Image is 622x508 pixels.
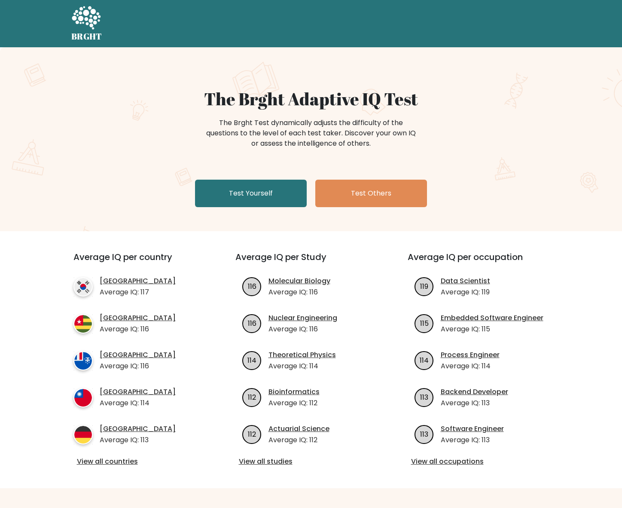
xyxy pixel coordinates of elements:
p: Average IQ: 116 [268,324,337,334]
h1: The Brght Adaptive IQ Test [101,89,521,109]
text: 114 [420,355,429,365]
a: Theoretical Physics [268,350,336,360]
a: View all studies [239,456,384,467]
h3: Average IQ per Study [235,252,387,272]
a: BRGHT [71,3,102,44]
a: Molecular Biology [268,276,330,286]
p: Average IQ: 119 [441,287,490,297]
a: Bioinformatics [268,387,320,397]
img: country [73,388,93,407]
a: [GEOGRAPHIC_DATA] [100,387,176,397]
text: 112 [248,429,256,439]
img: country [73,314,93,334]
a: View all countries [77,456,201,467]
text: 119 [420,281,428,291]
a: Software Engineer [441,424,504,434]
h3: Average IQ per occupation [408,252,559,272]
a: [GEOGRAPHIC_DATA] [100,313,176,323]
p: Average IQ: 112 [268,435,329,445]
a: Test Others [315,180,427,207]
text: 113 [420,429,428,439]
a: [GEOGRAPHIC_DATA] [100,424,176,434]
text: 116 [247,318,256,328]
a: [GEOGRAPHIC_DATA] [100,350,176,360]
a: [GEOGRAPHIC_DATA] [100,276,176,286]
img: country [73,425,93,444]
h3: Average IQ per country [73,252,204,272]
img: country [73,277,93,297]
p: Average IQ: 116 [100,324,176,334]
p: Average IQ: 115 [441,324,543,334]
a: Test Yourself [195,180,307,207]
a: View all occupations [411,456,556,467]
p: Average IQ: 117 [100,287,176,297]
h5: BRGHT [71,31,102,42]
a: Actuarial Science [268,424,329,434]
text: 115 [420,318,428,328]
p: Average IQ: 113 [441,435,504,445]
p: Average IQ: 113 [441,398,508,408]
img: country [73,351,93,370]
a: Nuclear Engineering [268,313,337,323]
p: Average IQ: 114 [441,361,500,371]
a: Process Engineer [441,350,500,360]
p: Average IQ: 114 [100,398,176,408]
div: The Brght Test dynamically adjusts the difficulty of the questions to the level of each test take... [204,118,418,149]
p: Average IQ: 112 [268,398,320,408]
p: Average IQ: 114 [268,361,336,371]
text: 113 [420,392,428,402]
p: Average IQ: 113 [100,435,176,445]
text: 112 [248,392,256,402]
p: Average IQ: 116 [100,361,176,371]
p: Average IQ: 116 [268,287,330,297]
text: 114 [247,355,256,365]
text: 116 [247,281,256,291]
a: Backend Developer [441,387,508,397]
a: Embedded Software Engineer [441,313,543,323]
a: Data Scientist [441,276,490,286]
